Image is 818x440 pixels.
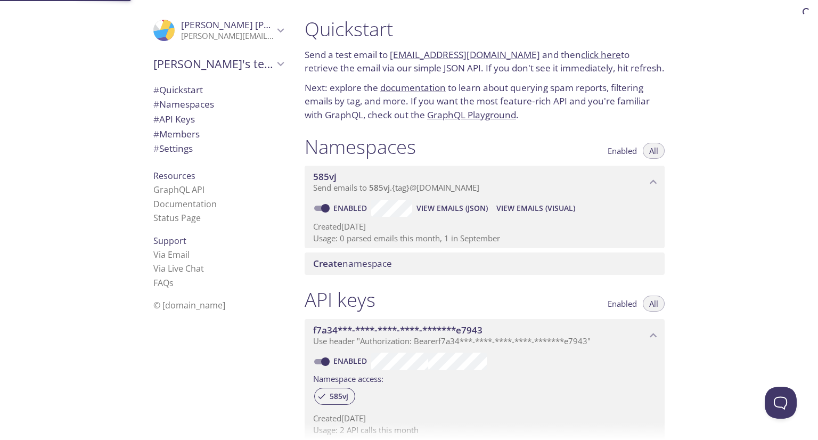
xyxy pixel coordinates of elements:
[323,392,355,401] span: 585vj
[153,84,203,96] span: Quickstart
[153,142,193,154] span: Settings
[496,202,575,215] span: View Emails (Visual)
[153,128,159,140] span: #
[145,141,292,156] div: Team Settings
[313,221,656,232] p: Created [DATE]
[181,31,274,42] p: [PERSON_NAME][EMAIL_ADDRESS][DOMAIN_NAME]
[153,128,200,140] span: Members
[305,166,665,199] div: 585vj namespace
[305,252,665,275] div: Create namespace
[169,277,174,289] span: s
[153,263,204,274] a: Via Live Chat
[305,48,665,75] p: Send a test email to and then to retrieve the email via our simple JSON API. If you don't see it ...
[145,50,292,78] div: Miguel's team
[601,143,643,159] button: Enabled
[153,277,174,289] a: FAQ
[601,296,643,312] button: Enabled
[153,113,195,125] span: API Keys
[305,81,665,122] p: Next: explore the to learn about querying spam reports, filtering emails by tag, and more. If you...
[313,233,656,244] p: Usage: 0 parsed emails this month, 1 in September
[145,13,292,48] div: Miguel Romero
[153,56,274,71] span: [PERSON_NAME]'s team
[314,388,355,405] div: 585vj
[153,184,204,195] a: GraphQL API
[305,288,375,312] h1: API keys
[332,356,371,366] a: Enabled
[305,17,665,41] h1: Quickstart
[416,202,488,215] span: View Emails (JSON)
[313,413,656,424] p: Created [DATE]
[153,98,159,110] span: #
[153,113,159,125] span: #
[181,19,327,31] span: [PERSON_NAME] [PERSON_NAME]
[145,127,292,142] div: Members
[643,296,665,312] button: All
[412,200,492,217] button: View Emails (JSON)
[145,97,292,112] div: Namespaces
[369,182,390,193] span: 585vj
[313,170,337,183] span: 585vj
[332,203,371,213] a: Enabled
[313,370,383,386] label: Namespace access:
[313,257,342,270] span: Create
[581,48,621,61] a: click here
[153,235,186,247] span: Support
[153,198,217,210] a: Documentation
[153,249,190,260] a: Via Email
[153,142,159,154] span: #
[153,84,159,96] span: #
[380,82,446,94] a: documentation
[153,299,225,311] span: © [DOMAIN_NAME]
[305,135,416,159] h1: Namespaces
[145,83,292,97] div: Quickstart
[390,48,540,61] a: [EMAIL_ADDRESS][DOMAIN_NAME]
[765,387,797,419] iframe: Help Scout Beacon - Open
[313,257,392,270] span: namespace
[153,212,201,224] a: Status Page
[492,200,579,217] button: View Emails (Visual)
[643,143,665,159] button: All
[145,112,292,127] div: API Keys
[153,98,214,110] span: Namespaces
[313,182,479,193] span: Send emails to . {tag} @[DOMAIN_NAME]
[427,109,516,121] a: GraphQL Playground
[153,170,195,182] span: Resources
